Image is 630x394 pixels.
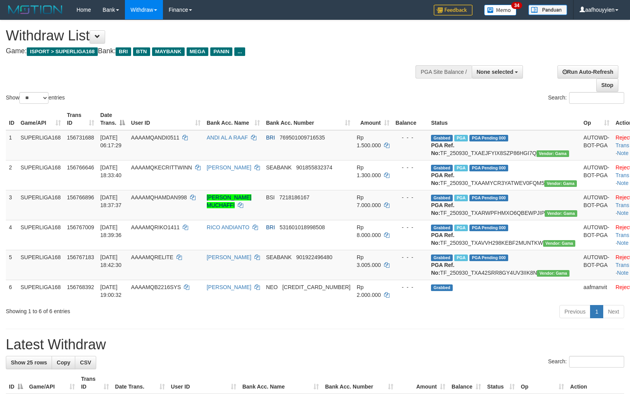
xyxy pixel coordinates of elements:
span: AAAAMQRELITE [131,254,173,260]
a: Next [603,305,624,318]
a: [PERSON_NAME] MUCHAFFI [207,194,251,208]
span: Copy 769501009716535 to clipboard [280,134,325,141]
span: Vendor URL: https://trx31.1velocity.biz [543,240,576,247]
th: Game/API: activate to sort column ascending [26,372,78,394]
span: PANIN [210,47,232,56]
td: AUTOWD-BOT-PGA [580,220,613,250]
span: Copy 531601018998508 to clipboard [280,224,325,230]
td: AUTOWD-BOT-PGA [580,130,613,160]
span: 156731688 [67,134,94,141]
th: Amount: activate to sort column ascending [353,108,392,130]
a: CSV [75,356,96,369]
a: Note [617,270,629,276]
th: Bank Acc. Number: activate to sort column ascending [322,372,396,394]
span: Marked by aafsengchandara [454,195,468,201]
span: Rp 1.500.000 [357,134,381,148]
a: Note [617,210,629,216]
div: - - - [396,223,425,231]
b: PGA Ref. No: [431,202,454,216]
td: SUPERLIGA168 [17,190,64,220]
td: TF_250930_TXAEJFYIX8SZP86HGI7Q [428,130,580,160]
td: 6 [6,280,17,302]
span: Rp 7.000.000 [357,194,381,208]
h1: Withdraw List [6,28,412,44]
span: [DATE] 18:42:30 [100,254,122,268]
div: - - - [396,194,425,201]
span: [DATE] 06:17:29 [100,134,122,148]
div: - - - [396,134,425,141]
td: AUTOWD-BOT-PGA [580,190,613,220]
span: 34 [511,2,522,9]
th: Op: activate to sort column ascending [580,108,613,130]
a: ANDI AL A RAAF [207,134,248,141]
img: panduan.png [528,5,567,15]
td: 4 [6,220,17,250]
td: SUPERLIGA168 [17,280,64,302]
span: ISPORT > SUPERLIGA168 [27,47,98,56]
span: BRI [266,224,275,230]
span: 156767183 [67,254,94,260]
span: PGA Pending [469,135,508,141]
td: 5 [6,250,17,280]
span: Marked by aafheankoy [454,255,468,261]
button: None selected [472,65,523,78]
td: TF_250930_TXARWPFHMXO6QBEWPJIP [428,190,580,220]
span: PGA Pending [469,165,508,171]
b: PGA Ref. No: [431,172,454,186]
span: 156766646 [67,164,94,171]
b: PGA Ref. No: [431,262,454,276]
th: Balance: activate to sort column ascending [448,372,484,394]
th: ID [6,108,17,130]
span: Grabbed [431,195,453,201]
span: AAAAMQB2216SYS [131,284,181,290]
th: Date Trans.: activate to sort column ascending [112,372,168,394]
span: MEGA [187,47,209,56]
td: AUTOWD-BOT-PGA [580,160,613,190]
a: [PERSON_NAME] [207,254,251,260]
div: - - - [396,283,425,291]
span: Vendor URL: https://trx31.1velocity.biz [537,270,569,277]
th: Trans ID: activate to sort column ascending [64,108,97,130]
h4: Game: Bank: [6,47,412,55]
span: SEABANK [266,254,292,260]
td: TF_250930_TXA42SRR8GY4UV3IIK8N [428,250,580,280]
td: 3 [6,190,17,220]
span: [DATE] 19:00:32 [100,284,122,298]
span: BRI [266,134,275,141]
span: Rp 1.300.000 [357,164,381,178]
a: Note [617,150,629,156]
th: Balance [393,108,428,130]
td: SUPERLIGA168 [17,250,64,280]
input: Search: [569,356,624,368]
span: AAAAMQANDI0511 [131,134,180,141]
label: Show entries [6,92,65,104]
label: Search: [548,92,624,104]
span: AAAAMQKECRITTWINN [131,164,192,171]
span: Rp 2.000.000 [357,284,381,298]
span: [DATE] 18:37:37 [100,194,122,208]
td: SUPERLIGA168 [17,160,64,190]
label: Search: [548,356,624,368]
td: AUTOWD-BOT-PGA [580,250,613,280]
td: 1 [6,130,17,160]
th: Bank Acc. Number: activate to sort column ascending [263,108,354,130]
span: PGA Pending [469,255,508,261]
span: Marked by aafromsomean [454,135,468,141]
span: AAAAMQRIKO1411 [131,224,180,230]
td: SUPERLIGA168 [17,130,64,160]
span: 156768392 [67,284,94,290]
span: ... [234,47,245,56]
h1: Latest Withdraw [6,337,624,352]
span: CSV [80,359,91,366]
td: 2 [6,160,17,190]
th: Bank Acc. Name: activate to sort column ascending [239,372,322,394]
img: MOTION_logo.png [6,4,65,16]
input: Search: [569,92,624,104]
span: Show 25 rows [11,359,47,366]
th: Game/API: activate to sort column ascending [17,108,64,130]
span: Vendor URL: https://trx31.1velocity.biz [537,150,569,157]
span: Vendor URL: https://trx31.1velocity.biz [545,210,577,217]
span: BSI [266,194,275,200]
th: Status [428,108,580,130]
th: Trans ID: activate to sort column ascending [78,372,112,394]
